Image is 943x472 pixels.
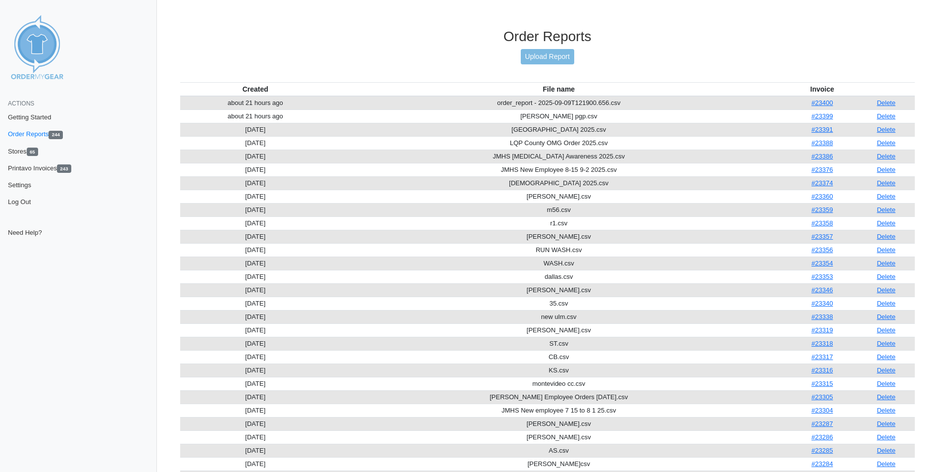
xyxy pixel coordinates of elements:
[811,340,833,347] a: #23318
[811,260,833,267] a: #23354
[877,246,895,254] a: Delete
[811,112,833,120] a: #23399
[331,243,787,257] td: RUN WASH.csv
[811,420,833,427] a: #23287
[811,193,833,200] a: #23360
[331,96,787,110] td: order_report - 2025-09-09T121900.656.csv
[877,433,895,441] a: Delete
[331,457,787,471] td: [PERSON_NAME]csv
[811,326,833,334] a: #23319
[180,323,331,337] td: [DATE]
[180,243,331,257] td: [DATE]
[180,417,331,430] td: [DATE]
[331,404,787,417] td: JMHS New employee 7 15 to 8 1 25.csv
[877,179,895,187] a: Delete
[180,216,331,230] td: [DATE]
[811,313,833,320] a: #23338
[811,219,833,227] a: #23358
[180,163,331,176] td: [DATE]
[811,286,833,294] a: #23346
[180,390,331,404] td: [DATE]
[180,457,331,471] td: [DATE]
[331,390,787,404] td: [PERSON_NAME] Employee Orders [DATE].csv
[811,433,833,441] a: #23286
[877,353,895,361] a: Delete
[8,100,34,107] span: Actions
[811,300,833,307] a: #23340
[811,139,833,147] a: #23388
[877,139,895,147] a: Delete
[811,246,833,254] a: #23356
[331,417,787,430] td: [PERSON_NAME].csv
[877,99,895,106] a: Delete
[877,393,895,401] a: Delete
[811,233,833,240] a: #23357
[331,123,787,136] td: [GEOGRAPHIC_DATA] 2025.csv
[331,203,787,216] td: m56.csv
[180,444,331,457] td: [DATE]
[877,260,895,267] a: Delete
[180,150,331,163] td: [DATE]
[877,153,895,160] a: Delete
[877,233,895,240] a: Delete
[877,313,895,320] a: Delete
[811,380,833,387] a: #23315
[877,460,895,468] a: Delete
[180,203,331,216] td: [DATE]
[331,377,787,390] td: montevideo cc.csv
[877,206,895,213] a: Delete
[331,136,787,150] td: LQP County OMG Order 2025.csv
[180,310,331,323] td: [DATE]
[180,176,331,190] td: [DATE]
[331,230,787,243] td: [PERSON_NAME].csv
[180,28,915,45] h3: Order Reports
[180,350,331,364] td: [DATE]
[877,407,895,414] a: Delete
[877,126,895,133] a: Delete
[811,166,833,173] a: #23376
[811,460,833,468] a: #23284
[180,230,331,243] td: [DATE]
[877,380,895,387] a: Delete
[877,447,895,454] a: Delete
[331,270,787,283] td: dallas.csv
[877,300,895,307] a: Delete
[331,297,787,310] td: 35.csv
[180,82,331,96] th: Created
[331,337,787,350] td: ST.csv
[521,49,574,64] a: Upload Report
[180,109,331,123] td: about 21 hours ago
[180,297,331,310] td: [DATE]
[180,96,331,110] td: about 21 hours ago
[877,112,895,120] a: Delete
[180,364,331,377] td: [DATE]
[331,283,787,297] td: [PERSON_NAME].csv
[811,367,833,374] a: #23316
[57,164,71,173] span: 243
[811,126,833,133] a: #23391
[877,286,895,294] a: Delete
[811,407,833,414] a: #23304
[331,444,787,457] td: AS.csv
[331,163,787,176] td: JMHS New Employee 8-15 9-2 2025.csv
[331,310,787,323] td: new ulm.csv
[811,99,833,106] a: #23400
[180,337,331,350] td: [DATE]
[877,326,895,334] a: Delete
[811,353,833,361] a: #23317
[877,219,895,227] a: Delete
[331,350,787,364] td: CB.csv
[331,150,787,163] td: JMHS [MEDICAL_DATA] Awareness 2025.csv
[811,179,833,187] a: #23374
[331,176,787,190] td: [DEMOGRAPHIC_DATA] 2025.csv
[811,153,833,160] a: #23386
[877,273,895,280] a: Delete
[331,216,787,230] td: r1.csv
[180,136,331,150] td: [DATE]
[811,206,833,213] a: #23359
[180,190,331,203] td: [DATE]
[331,323,787,337] td: [PERSON_NAME].csv
[877,340,895,347] a: Delete
[180,257,331,270] td: [DATE]
[877,420,895,427] a: Delete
